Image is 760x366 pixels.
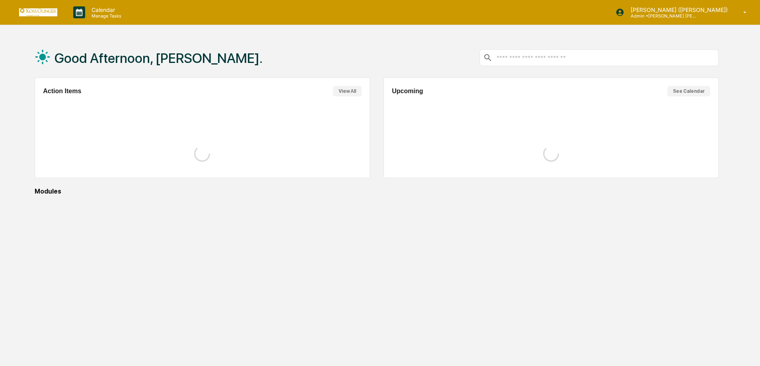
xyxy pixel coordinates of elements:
[85,6,125,13] p: Calendar
[624,6,732,13] p: [PERSON_NAME] ([PERSON_NAME])
[35,188,719,195] div: Modules
[85,13,125,19] p: Manage Tasks
[624,13,698,19] p: Admin • [PERSON_NAME] [PERSON_NAME] Consulting, LLC
[392,88,423,95] h2: Upcoming
[333,86,362,96] button: View All
[43,88,81,95] h2: Action Items
[667,86,710,96] button: See Calendar
[55,50,263,66] h1: Good Afternoon, [PERSON_NAME].
[19,8,57,16] img: logo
